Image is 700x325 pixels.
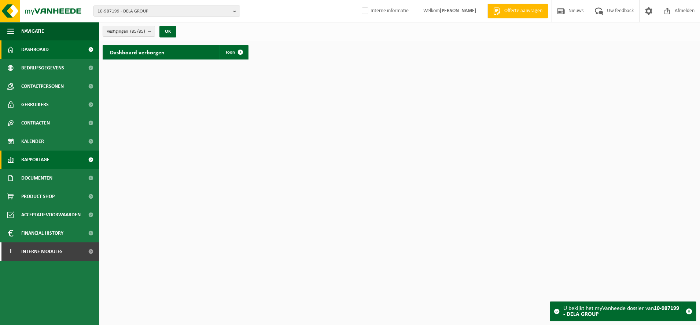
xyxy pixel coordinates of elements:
span: Vestigingen [107,26,145,37]
button: Vestigingen(85/85) [103,26,155,37]
span: Contracten [21,114,50,132]
span: Offerte aanvragen [502,7,544,15]
strong: 10-987199 - DELA GROUP [563,306,679,317]
div: U bekijkt het myVanheede dossier van [563,302,682,321]
button: 10-987199 - DELA GROUP [93,6,240,17]
span: Navigatie [21,22,44,40]
span: Financial History [21,224,63,242]
a: Offerte aanvragen [487,4,548,18]
span: Acceptatievoorwaarden [21,206,81,224]
span: I [7,242,14,261]
span: Kalender [21,132,44,151]
h2: Dashboard verborgen [103,45,172,59]
count: (85/85) [130,29,145,34]
span: Gebruikers [21,95,49,114]
span: Toon [225,50,235,55]
span: Documenten [21,169,52,187]
span: Bedrijfsgegevens [21,59,64,77]
button: OK [159,26,176,37]
span: Product Shop [21,187,55,206]
span: Contactpersonen [21,77,64,95]
label: Interne informatie [360,6,409,17]
span: Dashboard [21,40,49,59]
strong: [PERSON_NAME] [440,8,476,14]
a: Toon [220,45,248,59]
span: Interne modules [21,242,63,261]
span: 10-987199 - DELA GROUP [97,6,230,17]
span: Rapportage [21,151,49,169]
